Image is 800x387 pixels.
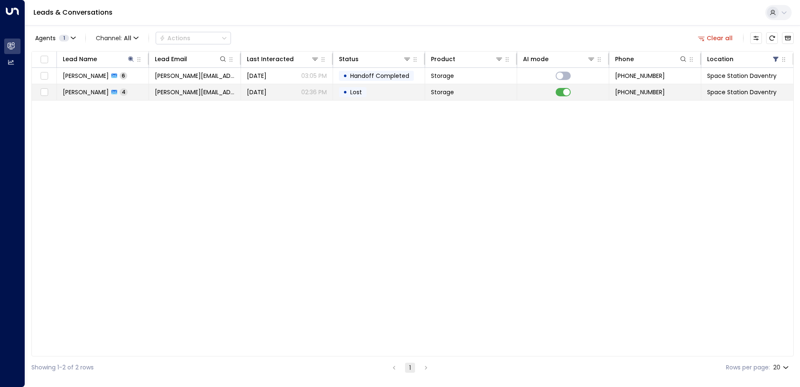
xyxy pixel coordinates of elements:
[33,8,113,17] a: Leads & Conversations
[773,361,790,374] div: 20
[615,54,687,64] div: Phone
[155,54,227,64] div: Lead Email
[63,88,109,96] span: Lee Childs
[695,32,736,44] button: Clear all
[31,363,94,372] div: Showing 1-2 of 2 rows
[301,72,327,80] p: 03:05 PM
[247,54,319,64] div: Last Interacted
[405,363,415,373] button: page 1
[39,87,49,98] span: Toggle select row
[615,88,665,96] span: +447977331604
[339,54,411,64] div: Status
[155,72,235,80] span: steve.childs93@gmail.com
[159,34,190,42] div: Actions
[35,35,56,41] span: Agents
[707,88,777,96] span: Space Station Daventry
[707,54,780,64] div: Location
[339,54,359,64] div: Status
[120,88,128,95] span: 4
[155,88,235,96] span: lee@elitemembrane.co.uk
[63,72,109,80] span: Steve Childs
[350,72,409,80] span: Handoff Completed
[247,54,294,64] div: Last Interacted
[120,72,127,79] span: 6
[707,72,777,80] span: Space Station Daventry
[431,54,455,64] div: Product
[39,71,49,81] span: Toggle select row
[431,88,454,96] span: Storage
[63,54,135,64] div: Lead Name
[124,35,131,41] span: All
[247,72,267,80] span: Oct 03, 2025
[615,54,634,64] div: Phone
[59,35,69,41] span: 1
[766,32,778,44] span: Refresh
[63,54,97,64] div: Lead Name
[92,32,142,44] button: Channel:All
[343,85,347,99] div: •
[156,32,231,44] button: Actions
[750,32,762,44] button: Customize
[707,54,733,64] div: Location
[156,32,231,44] div: Button group with a nested menu
[523,54,549,64] div: AI mode
[523,54,595,64] div: AI mode
[92,32,142,44] span: Channel:
[431,54,503,64] div: Product
[31,32,79,44] button: Agents1
[350,88,362,96] span: Lost
[782,32,794,44] button: Archived Leads
[389,362,431,373] nav: pagination navigation
[615,72,665,80] span: +447922817388
[247,88,267,96] span: Sep 27, 2025
[39,54,49,65] span: Toggle select all
[155,54,187,64] div: Lead Email
[301,88,327,96] p: 02:36 PM
[343,69,347,83] div: •
[431,72,454,80] span: Storage
[726,363,770,372] label: Rows per page:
